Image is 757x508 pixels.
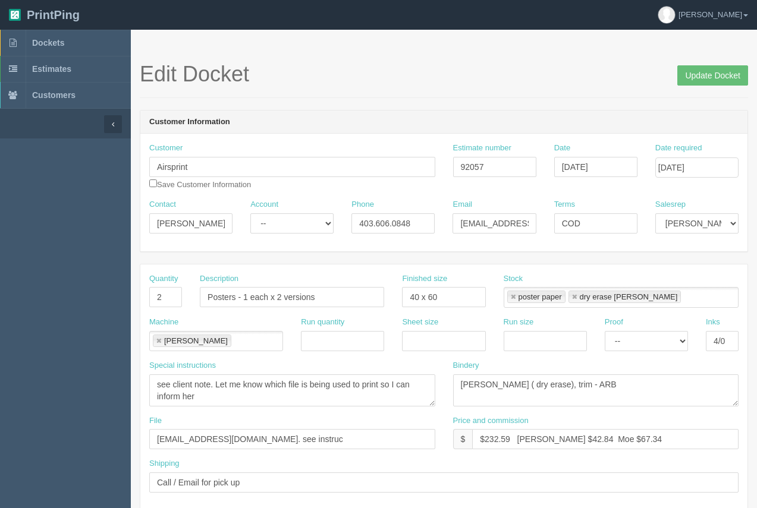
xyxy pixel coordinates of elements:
label: Email [453,199,472,210]
label: Run quantity [301,317,344,328]
span: Customers [32,90,76,100]
label: Contact [149,199,176,210]
label: Inks [706,317,720,328]
img: logo-3e63b451c926e2ac314895c53de4908e5d424f24456219fb08d385ab2e579770.png [9,9,21,21]
span: Dockets [32,38,64,48]
label: Phone [351,199,374,210]
header: Customer Information [140,111,747,134]
label: Stock [504,273,523,285]
label: Sheet size [402,317,438,328]
div: poster paper [519,293,562,301]
label: Account [250,199,278,210]
label: Run size [504,317,534,328]
label: Special instructions [149,360,216,371]
div: [PERSON_NAME] [164,337,228,345]
label: File [149,415,162,427]
label: Estimate number [453,143,511,154]
label: Machine [149,317,178,328]
label: Shipping [149,458,180,469]
input: Enter customer name [149,157,435,177]
label: Finished size [402,273,447,285]
textarea: see client note. Let me know which file is being used to print so I can inform her [149,374,435,406]
div: $ [453,429,473,449]
label: Proof [605,317,623,328]
img: avatar_default-7531ab5dedf162e01f1e0bb0964e6a185e93c5c22dfe317fb01d7f8cd2b1632c.jpg [658,7,675,23]
label: Price and commission [453,415,529,427]
div: Save Customer Information [149,143,435,190]
label: Terms [554,199,575,210]
label: Salesrep [655,199,686,210]
textarea: [PERSON_NAME] ( dry erase), trim - ARB [453,374,739,406]
label: Bindery [453,360,479,371]
label: Quantity [149,273,178,285]
label: Date required [655,143,702,154]
label: Date [554,143,570,154]
label: Description [200,273,238,285]
label: Customer [149,143,183,154]
div: dry erase [PERSON_NAME] [580,293,678,301]
span: Estimates [32,64,71,74]
h1: Edit Docket [140,62,748,86]
input: Update Docket [677,65,748,86]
